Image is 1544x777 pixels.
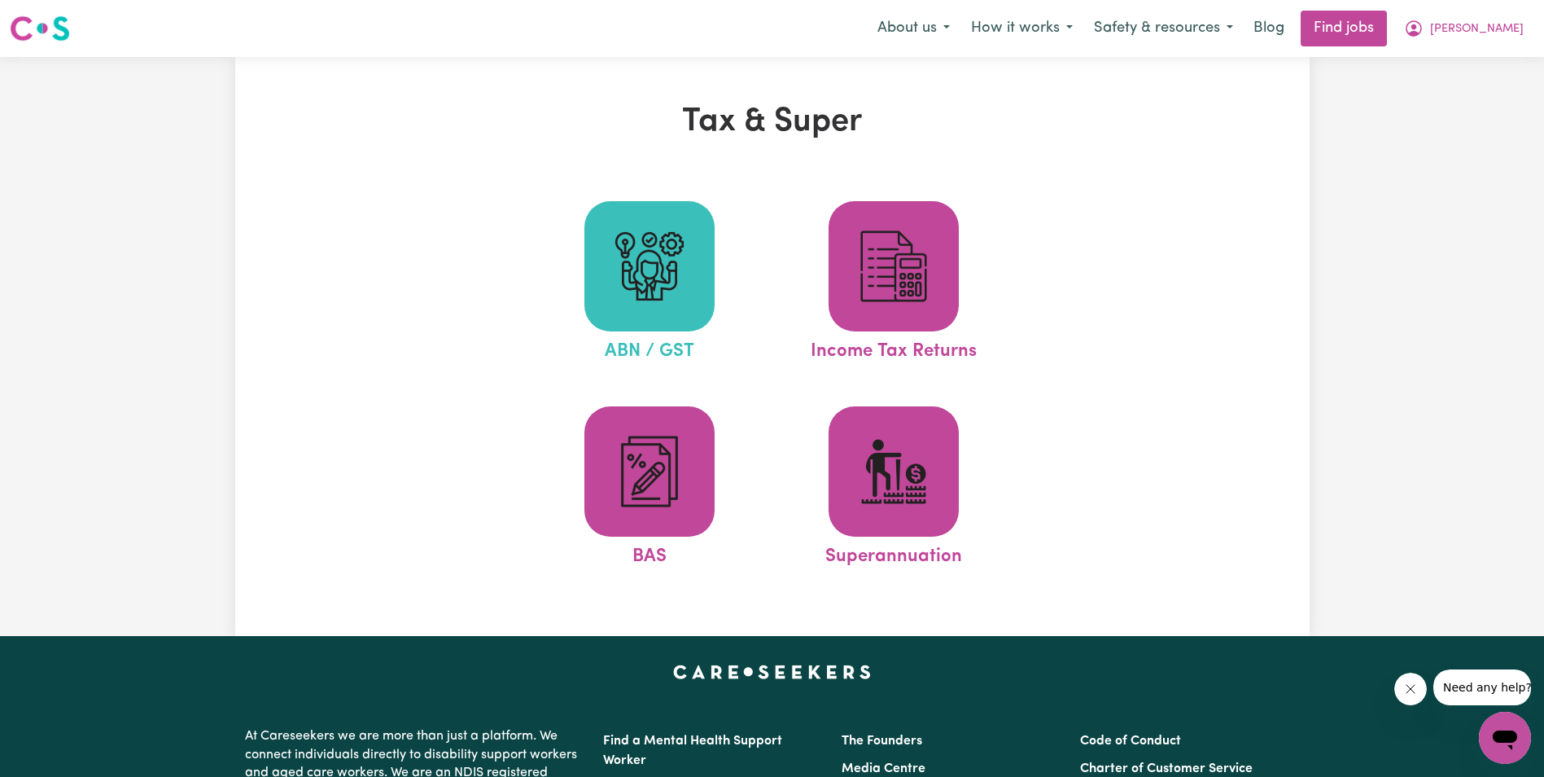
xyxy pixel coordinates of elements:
[605,331,694,366] span: ABN / GST
[603,735,782,767] a: Find a Mental Health Support Worker
[424,103,1121,142] h1: Tax & Super
[1301,11,1387,46] a: Find jobs
[1080,735,1181,748] a: Code of Conduct
[960,11,1083,46] button: How it works
[10,11,98,24] span: Need any help?
[10,10,70,47] a: Careseekers logo
[776,201,1011,366] a: Income Tax Returns
[842,735,922,748] a: The Founders
[532,201,767,366] a: ABN / GST
[1394,673,1427,705] iframe: Close message
[1430,20,1524,38] span: [PERSON_NAME]
[842,762,925,775] a: Media Centre
[825,537,962,571] span: Superannuation
[673,665,871,678] a: Careseekers home page
[1080,762,1253,775] a: Charter of Customer Service
[632,537,667,571] span: BAS
[1083,11,1244,46] button: Safety & resources
[811,331,977,366] span: Income Tax Returns
[1433,669,1531,705] iframe: Message from company
[1393,11,1534,46] button: My Account
[1244,11,1294,46] a: Blog
[776,406,1011,571] a: Superannuation
[10,14,70,43] img: Careseekers logo
[867,11,960,46] button: About us
[1479,712,1531,764] iframe: Button to launch messaging window
[532,406,767,571] a: BAS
